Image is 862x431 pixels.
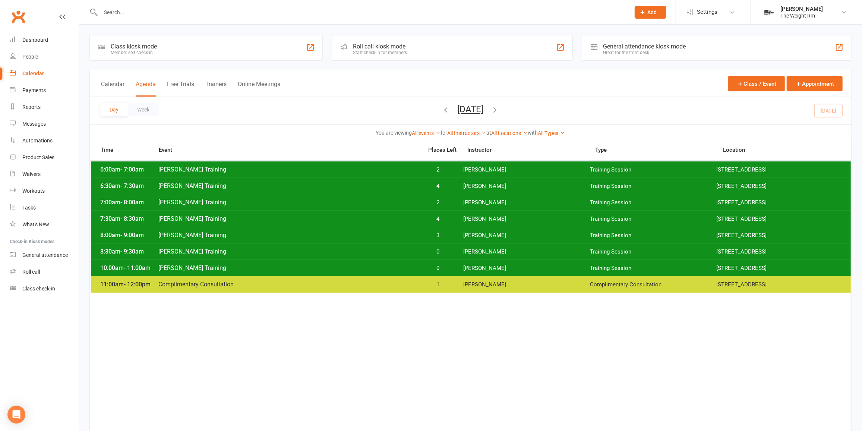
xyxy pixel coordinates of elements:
[762,5,777,20] img: thumb_image1749576563.png
[158,248,419,255] span: [PERSON_NAME] Training
[463,199,590,206] span: [PERSON_NAME]
[158,215,419,222] span: [PERSON_NAME] Training
[98,264,158,271] span: 10:00am
[98,281,158,288] span: 11:00am
[538,130,565,136] a: All Types
[412,130,441,136] a: All events
[419,199,458,206] span: 2
[528,130,538,136] strong: with
[635,6,666,19] button: Add
[590,265,717,272] span: Training Session
[120,182,144,189] span: - 7:30am
[22,138,53,144] div: Automations
[463,215,590,223] span: [PERSON_NAME]
[419,166,458,173] span: 2
[101,81,124,97] button: Calendar
[590,232,717,239] span: Training Session
[22,252,68,258] div: General attendance
[10,99,79,116] a: Reports
[98,199,158,206] span: 7:00am
[98,182,158,189] span: 6:30am
[463,265,590,272] span: [PERSON_NAME]
[128,103,159,116] button: Week
[22,121,46,127] div: Messages
[595,147,723,153] span: Type
[9,7,28,26] a: Clubworx
[136,81,156,97] button: Agenda
[590,248,717,255] span: Training Session
[780,12,823,19] div: The Weight Rm
[10,65,79,82] a: Calendar
[603,43,686,50] div: General attendance kiosk mode
[448,130,487,136] a: All Instructors
[590,281,717,288] span: Complimentary Consultation
[648,9,657,15] span: Add
[124,281,151,288] span: - 12:00pm
[98,215,158,222] span: 7:30am
[717,248,843,255] span: [STREET_ADDRESS]
[99,147,159,155] span: Time
[22,37,48,43] div: Dashboard
[10,183,79,199] a: Workouts
[590,166,717,173] span: Training Session
[22,87,46,93] div: Payments
[22,286,55,292] div: Class check-in
[10,199,79,216] a: Tasks
[717,199,843,206] span: [STREET_ADDRESS]
[98,7,625,18] input: Search...
[717,281,843,288] span: [STREET_ADDRESS]
[463,166,590,173] span: [PERSON_NAME]
[717,215,843,223] span: [STREET_ADDRESS]
[98,232,158,239] span: 8:00am
[120,199,144,206] span: - 8:00am
[100,103,128,116] button: Day
[158,199,419,206] span: [PERSON_NAME] Training
[787,76,843,91] button: Appointment
[10,82,79,99] a: Payments
[120,166,144,173] span: - 7:00am
[7,406,25,424] div: Open Intercom Messenger
[353,50,407,55] div: Staff check-in for members
[458,104,484,114] button: [DATE]
[441,130,448,136] strong: for
[159,147,423,154] span: Event
[22,269,40,275] div: Roll call
[487,130,492,136] strong: at
[10,32,79,48] a: Dashboard
[419,281,458,288] span: 1
[98,166,158,173] span: 6:00am
[423,147,462,153] span: Places Left
[10,216,79,233] a: What's New
[463,183,590,190] span: [PERSON_NAME]
[492,130,528,136] a: All Locations
[717,232,843,239] span: [STREET_ADDRESS]
[167,81,194,97] button: Free Trials
[723,147,851,153] span: Location
[205,81,227,97] button: Trainers
[120,232,144,239] span: - 9:00am
[717,265,843,272] span: [STREET_ADDRESS]
[22,104,41,110] div: Reports
[419,248,458,255] span: 0
[376,130,412,136] strong: You are viewing
[158,264,419,271] span: [PERSON_NAME] Training
[158,232,419,239] span: [PERSON_NAME] Training
[22,188,45,194] div: Workouts
[120,215,144,222] span: - 8:30am
[10,48,79,65] a: People
[463,281,590,288] span: [PERSON_NAME]
[10,280,79,297] a: Class kiosk mode
[728,76,785,91] button: Class / Event
[10,264,79,280] a: Roll call
[10,166,79,183] a: Waivers
[419,232,458,239] span: 3
[697,4,717,21] span: Settings
[419,183,458,190] span: 4
[111,43,157,50] div: Class kiosk mode
[590,183,717,190] span: Training Session
[353,43,407,50] div: Roll call kiosk mode
[10,247,79,264] a: General attendance kiosk mode
[10,116,79,132] a: Messages
[158,182,419,189] span: [PERSON_NAME] Training
[238,81,280,97] button: Online Meetings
